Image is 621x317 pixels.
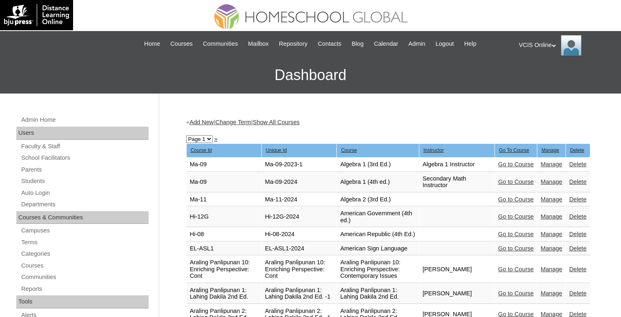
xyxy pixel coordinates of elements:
[20,199,149,210] a: Departments
[318,39,341,49] span: Contacts
[337,207,419,227] td: American Government (4th ed.)
[498,213,534,220] a: Go to Course
[20,165,149,175] a: Parents
[404,39,430,49] a: Admin
[20,225,149,236] a: Campuses
[419,284,494,304] td: [PERSON_NAME]
[436,39,454,49] span: Logout
[337,242,419,256] td: American Sign Language
[262,207,336,227] td: Hi-12G-2024
[570,147,584,153] u: Delete
[262,228,336,241] td: Hi-08-2024
[314,39,345,49] a: Contacts
[191,147,212,153] u: Course Id
[541,161,562,167] a: Manage
[561,35,581,56] img: VCIS Online Admin
[569,213,586,220] a: Delete
[166,39,197,49] a: Courses
[541,290,562,297] a: Manage
[215,119,251,125] a: Change Term
[20,249,149,259] a: Categories
[498,161,534,167] a: Go to Course
[20,115,149,125] a: Admin Home
[275,39,312,49] a: Repository
[374,39,398,49] span: Calendar
[498,196,534,203] a: Go to Course
[419,172,494,192] td: Secondary Math Instructor
[187,284,261,304] td: Araling Panlipunan 1: Lahing Dakila 2nd Ed.
[352,39,363,49] span: Blog
[541,196,562,203] a: Manage
[20,141,149,152] a: Faculty & Staff
[187,158,261,172] td: Ma-09
[498,290,534,297] a: Go to Course
[4,4,69,26] img: logo-white.png
[187,207,261,227] td: Hi-12G
[187,193,261,207] td: Ma-11
[144,39,160,49] span: Home
[337,284,419,304] td: Araling Panlipunan 1: Lahing Dakila 2nd Ed.
[20,153,149,163] a: School Facilitators
[187,256,261,283] td: Araling Panlipunan 10: Enriching Perspective: Cont
[199,39,242,49] a: Communities
[569,245,586,252] a: Delete
[541,266,562,272] a: Manage
[186,118,590,127] div: + | |
[498,231,534,237] a: Go to Course
[541,245,562,252] a: Manage
[460,39,481,49] a: Help
[262,158,336,172] td: Ma-09-2023-1
[499,147,529,153] u: Go To Course
[464,39,476,49] span: Help
[20,272,149,282] a: Communities
[266,147,287,153] u: Unique Id
[20,237,149,248] a: Terms
[541,231,562,237] a: Manage
[262,256,336,283] td: Araling Panlipunan 10: Enriching Perspective: Cont
[569,196,586,203] a: Delete
[244,39,273,49] a: Mailbox
[20,284,149,294] a: Reports
[337,228,419,241] td: American Republic (4th Ed.)
[187,172,261,192] td: Ma-09
[423,147,444,153] u: Instructor
[498,245,534,252] a: Go to Course
[4,57,617,94] h3: Dashboard
[347,39,367,49] a: Blog
[262,284,336,304] td: Araling Panlipunan 1: Lahing Dakila 2nd Ed. -1
[419,158,494,172] td: Algebra 1 Instructor
[541,147,559,153] u: Manage
[16,295,149,308] div: Tools
[189,119,214,125] a: Add New
[262,242,336,256] td: EL-ASL1-2024
[262,193,336,207] td: Ma-11-2024
[569,266,586,272] a: Delete
[262,172,336,192] td: Ma-09-2024
[541,213,562,220] a: Manage
[341,147,357,153] u: Course
[419,256,494,283] td: [PERSON_NAME]
[170,39,193,49] span: Courses
[20,176,149,186] a: Students
[20,188,149,198] a: Auto Login
[408,39,425,49] span: Admin
[498,179,534,185] a: Go to Course
[279,39,307,49] span: Repository
[569,290,586,297] a: Delete
[253,119,300,125] a: Show All Courses
[16,127,149,140] div: Users
[569,231,586,237] a: Delete
[140,39,164,49] a: Home
[337,193,419,207] td: Algebra 2 (3rd Ed.)
[16,211,149,224] div: Courses & Communities
[498,266,534,272] a: Go to Course
[432,39,458,49] a: Logout
[203,39,238,49] span: Communities
[541,179,562,185] a: Manage
[370,39,402,49] a: Calendar
[519,35,613,56] div: VCIS Online
[569,161,586,167] a: Delete
[248,39,269,49] span: Mailbox
[569,179,586,185] a: Delete
[337,172,419,192] td: Algebra 1 (4th ed.)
